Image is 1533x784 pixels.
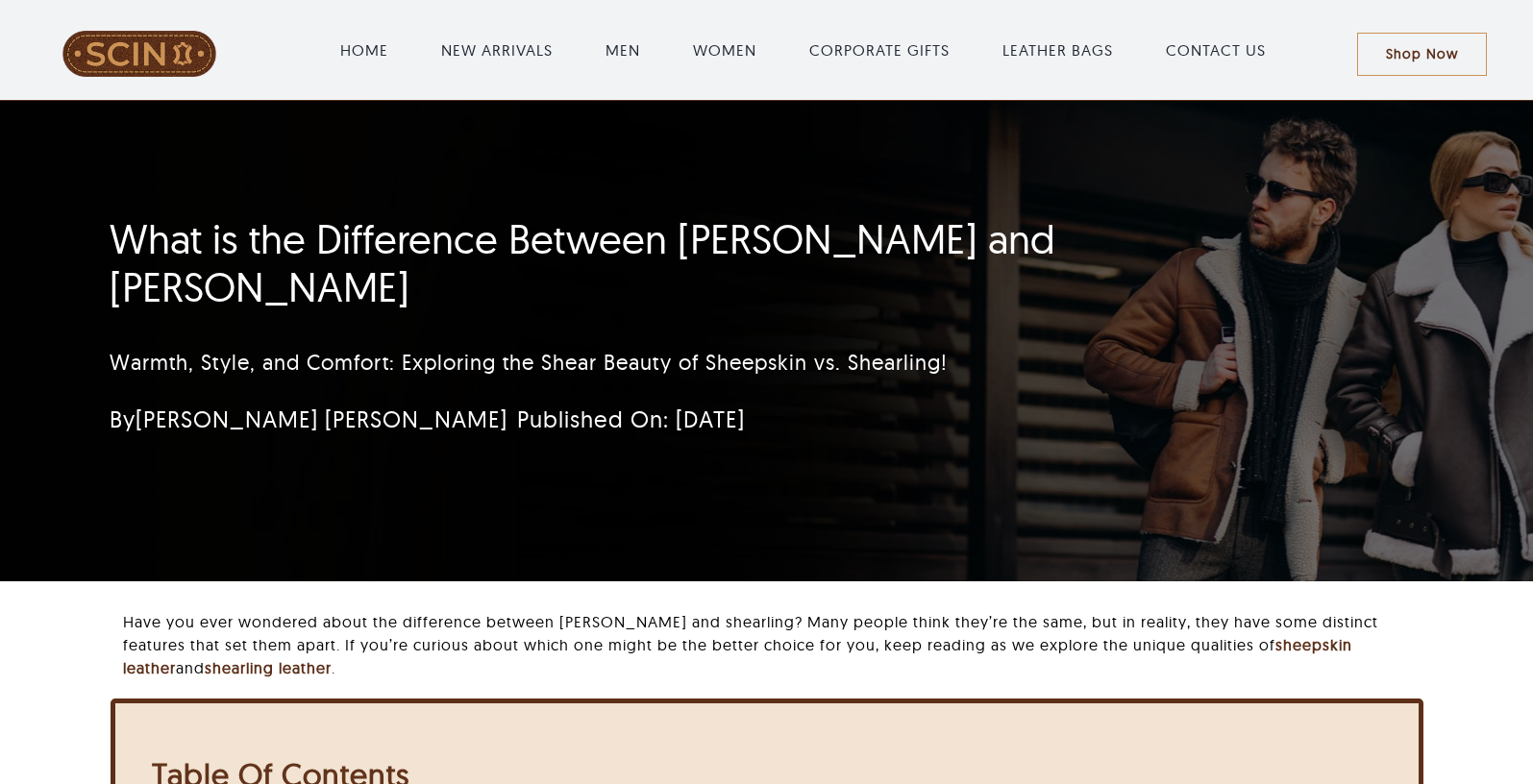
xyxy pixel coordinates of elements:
[123,610,1422,679] p: Have you ever wondered about the difference between [PERSON_NAME] and shearling? Many people thin...
[1002,38,1113,61] a: LEATHER BAGS
[110,215,1195,312] h1: What is the Difference Between [PERSON_NAME] and [PERSON_NAME]
[606,38,640,61] a: MEN
[1357,33,1487,76] a: Shop Now
[110,347,1195,379] p: Warmth, Style, and Comfort: Exploring the Shear Beauty of Sheepskin vs. Shearling!
[1386,46,1458,62] span: Shop Now
[110,404,507,433] span: By
[693,38,756,61] a: WOMEN
[1166,38,1266,61] a: CONTACT US
[809,38,950,61] a: CORPORATE GIFTS
[517,404,745,433] span: Published On: [DATE]
[441,38,553,61] a: NEW ARRIVALS
[136,404,507,433] a: [PERSON_NAME] [PERSON_NAME]
[205,658,332,677] a: shearling leather
[340,38,388,61] a: HOME
[250,19,1356,81] nav: Main Menu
